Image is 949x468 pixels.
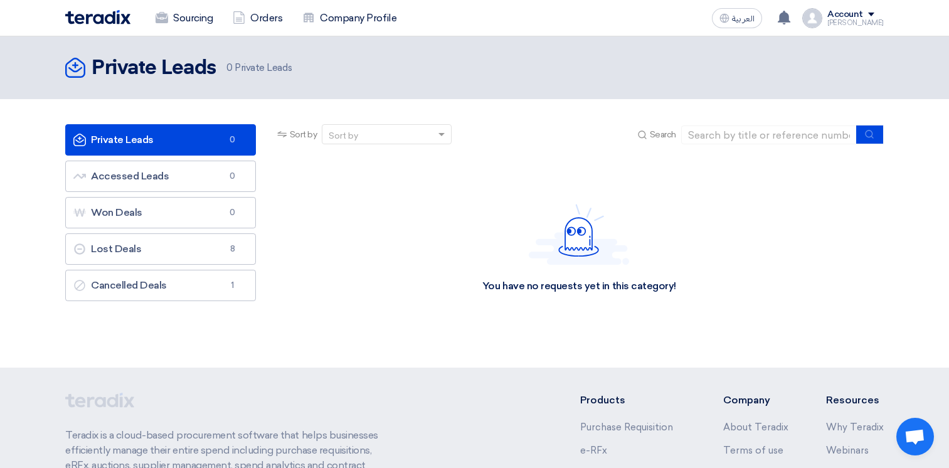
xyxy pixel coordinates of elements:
a: Webinars [826,445,869,456]
a: e-RFx [580,445,607,456]
a: Why Teradix [826,422,884,433]
h2: Private Leads [92,56,216,81]
div: [PERSON_NAME] [827,19,884,26]
a: Orders [223,4,292,32]
li: Products [580,393,686,408]
span: Search [650,128,676,141]
div: Sort by [329,129,358,142]
a: Accessed Leads0 [65,161,256,192]
img: Hello [529,204,629,265]
a: Lost Deals8 [65,233,256,265]
a: Company Profile [292,4,406,32]
div: Account [827,9,863,20]
a: Terms of use [723,445,783,456]
a: Open chat [896,418,934,455]
img: Teradix logo [65,10,130,24]
a: Sourcing [146,4,223,32]
span: 0 [226,62,233,73]
span: العربية [732,14,755,23]
img: profile_test.png [802,8,822,28]
span: 0 [225,206,240,219]
span: Sort by [290,128,317,141]
div: You have no requests yet in this category! [482,280,676,293]
li: Company [723,393,788,408]
a: Private Leads0 [65,124,256,156]
span: 0 [225,134,240,146]
a: Cancelled Deals1 [65,270,256,301]
a: Won Deals0 [65,197,256,228]
span: 1 [225,279,240,292]
a: Purchase Requisition [580,422,673,433]
span: 8 [225,243,240,255]
input: Search by title or reference number [681,125,857,144]
span: Private Leads [226,61,292,75]
span: 0 [225,170,240,183]
button: العربية [712,8,762,28]
li: Resources [826,393,884,408]
a: About Teradix [723,422,788,433]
